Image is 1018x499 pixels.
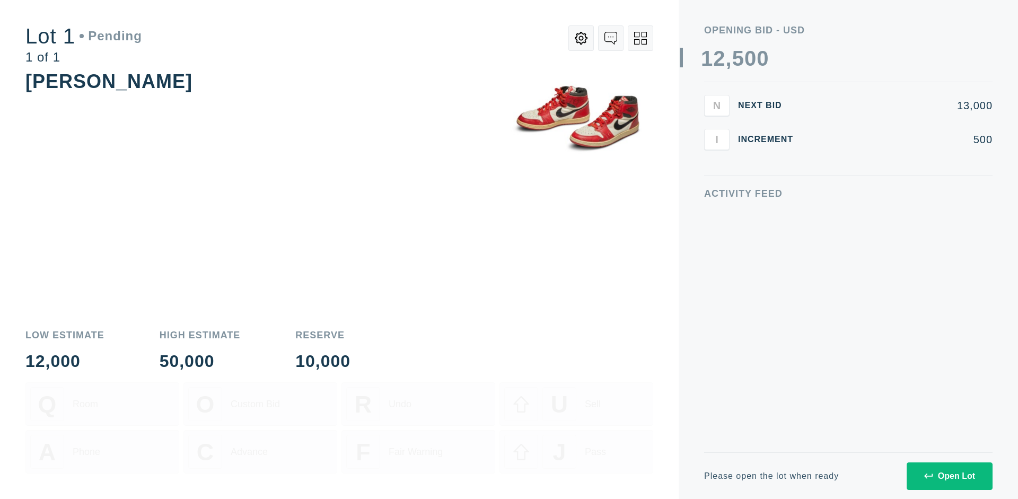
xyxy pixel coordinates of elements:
div: 1 [701,48,713,69]
div: [PERSON_NAME] [25,71,192,92]
div: 0 [757,48,769,69]
div: Open Lot [924,471,975,481]
span: N [713,99,721,111]
div: 10,000 [295,353,350,370]
div: Next Bid [738,101,802,110]
button: Open Lot [907,462,993,490]
div: 1 of 1 [25,51,142,64]
div: 50,000 [160,353,241,370]
div: 13,000 [810,100,993,111]
div: Increment [738,135,802,144]
div: Please open the lot when ready [704,472,839,480]
div: Lot 1 [25,25,142,47]
div: Activity Feed [704,189,993,198]
button: N [704,95,730,116]
span: I [715,133,718,145]
div: Pending [80,30,142,42]
div: 500 [810,134,993,145]
div: 12,000 [25,353,104,370]
div: 0 [744,48,757,69]
div: Opening bid - USD [704,25,993,35]
div: 2 [713,48,725,69]
div: , [726,48,732,260]
div: High Estimate [160,330,241,340]
div: Reserve [295,330,350,340]
div: 5 [732,48,744,69]
div: Low Estimate [25,330,104,340]
button: I [704,129,730,150]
